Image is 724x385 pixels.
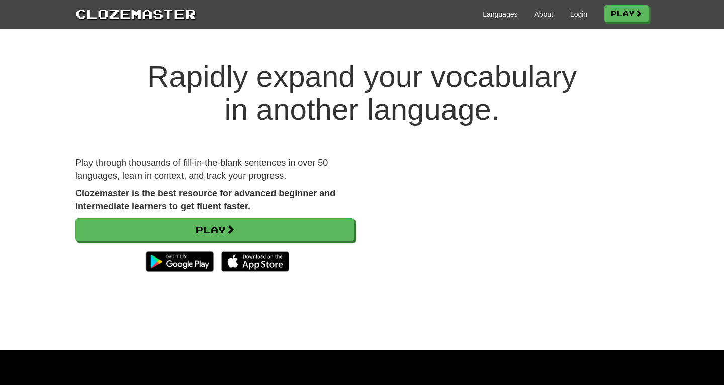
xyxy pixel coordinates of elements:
[75,218,354,241] a: Play
[75,188,335,211] strong: Clozemaster is the best resource for advanced beginner and intermediate learners to get fluent fa...
[534,9,553,19] a: About
[221,251,289,272] img: Download_on_the_App_Store_Badge_US-UK_135x40-25178aeef6eb6b83b96f5f2d004eda3bffbb37122de64afbaef7...
[570,9,587,19] a: Login
[604,5,649,22] a: Play
[75,157,354,182] p: Play through thousands of fill-in-the-blank sentences in over 50 languages, learn in context, and...
[75,4,196,23] a: Clozemaster
[141,246,219,277] img: Get it on Google Play
[483,9,517,19] a: Languages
